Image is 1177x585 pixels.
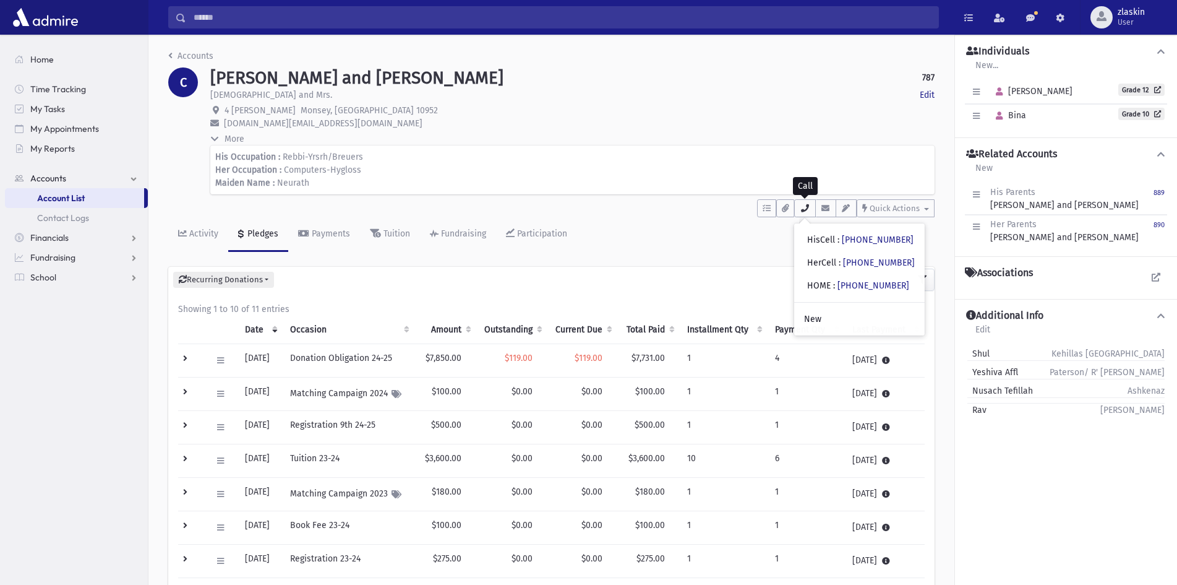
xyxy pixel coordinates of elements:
td: [DATE] [845,511,925,544]
strong: 787 [922,71,935,84]
a: Account List [5,188,144,208]
span: $7,731.00 [631,353,665,363]
span: More [225,134,244,144]
span: $0.00 [511,553,533,564]
a: School [5,267,148,287]
td: [DATE] [238,344,283,377]
a: Participation [496,217,577,252]
td: [DATE] [845,377,925,410]
span: Bina [990,110,1026,121]
td: 1 [680,477,768,511]
span: : [833,280,835,291]
span: $0.00 [581,520,602,531]
span: Ashkenaz [1128,384,1165,397]
a: New... [975,58,999,80]
th: Total Paid: activate to sort column ascending [617,316,680,344]
span: $0.00 [581,386,602,397]
button: Recurring Donations [173,272,274,288]
span: $119.00 [505,353,533,363]
div: Showing 1 to 10 of 11 entries [178,303,925,316]
td: Tuition 23-24 [283,444,414,477]
span: Computers-Hygloss [284,165,361,175]
a: Contact Logs [5,208,148,228]
a: Financials [5,228,148,248]
td: Registration 9th 24-25 [283,410,414,444]
th: Occasion : activate to sort column ascending [283,316,414,344]
td: 1 [680,410,768,444]
td: 1 [680,511,768,544]
a: Activity [168,217,228,252]
td: 1 [680,544,768,578]
td: 1 [768,544,844,578]
td: [DATE] [845,344,925,377]
td: 6 [768,444,844,477]
td: 4 [768,344,844,377]
p: [DEMOGRAPHIC_DATA] and Mrs. [210,89,332,102]
td: Matching Campaign 2024 [283,377,414,410]
span: $100.00 [635,520,665,531]
a: [PHONE_NUMBER] [843,258,915,268]
span: $0.00 [511,487,533,497]
span: $180.00 [635,487,665,497]
a: Home [5,50,148,69]
div: Payments [309,228,350,239]
img: AdmirePro [10,5,81,30]
strong: His Occupation : [215,152,280,162]
td: 1 [768,477,844,511]
a: My Appointments [5,119,148,139]
td: Donation Obligation 24-25 [283,344,414,377]
span: Home [30,54,54,65]
div: Participation [515,228,567,239]
span: $0.00 [581,420,602,430]
span: [PERSON_NAME] [990,86,1072,97]
span: Time Tracking [30,84,86,95]
span: Neurath [277,178,309,188]
td: $7,850.00 [414,344,476,377]
a: [PHONE_NUMBER] [837,280,909,291]
span: Yeshiva Affl [967,366,1018,379]
span: Account List [37,193,85,204]
div: HerCell [807,256,915,269]
small: 889 [1153,189,1165,197]
h4: Additional Info [966,310,1043,323]
span: Contact Logs [37,212,89,223]
td: Matching Campaign 2023 [283,477,414,511]
a: New [975,161,993,183]
span: $0.00 [581,453,602,464]
span: Rebbi-Yrsrh/Breuers [283,152,363,162]
a: Accounts [168,51,213,61]
span: $0.00 [511,386,533,397]
div: C [168,67,198,97]
span: Paterson/ R' [PERSON_NAME] [1050,366,1165,379]
td: 1 [768,377,844,410]
td: $100.00 [414,511,476,544]
span: $119.00 [575,353,602,363]
td: 1 [768,410,844,444]
strong: Her Occupation : [215,165,281,175]
td: [DATE] [845,544,925,578]
a: New [794,308,925,331]
th: Current Due: activate to sort column ascending [547,316,617,344]
a: Edit [975,323,991,345]
span: $0.00 [581,553,602,564]
span: $3,600.00 [628,453,665,464]
h4: Individuals [966,45,1029,58]
span: Financials [30,232,69,243]
small: 890 [1153,221,1165,229]
td: Registration 23-24 [283,544,414,578]
span: Monsey, [GEOGRAPHIC_DATA] 10952 [301,105,438,116]
div: [PERSON_NAME] and [PERSON_NAME] [990,218,1139,244]
td: [DATE] [845,410,925,444]
th: Amount: activate to sort column ascending [414,316,476,344]
a: My Tasks [5,99,148,119]
div: HOME [807,279,909,292]
td: [DATE] [845,444,925,477]
nav: breadcrumb [168,50,213,67]
a: Tuition [360,217,420,252]
td: [DATE] [845,477,925,511]
span: Quick Actions [870,204,920,213]
span: Accounts [30,173,66,184]
h4: Associations [965,267,1033,279]
a: 890 [1153,218,1165,244]
td: [DATE] [238,410,283,444]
